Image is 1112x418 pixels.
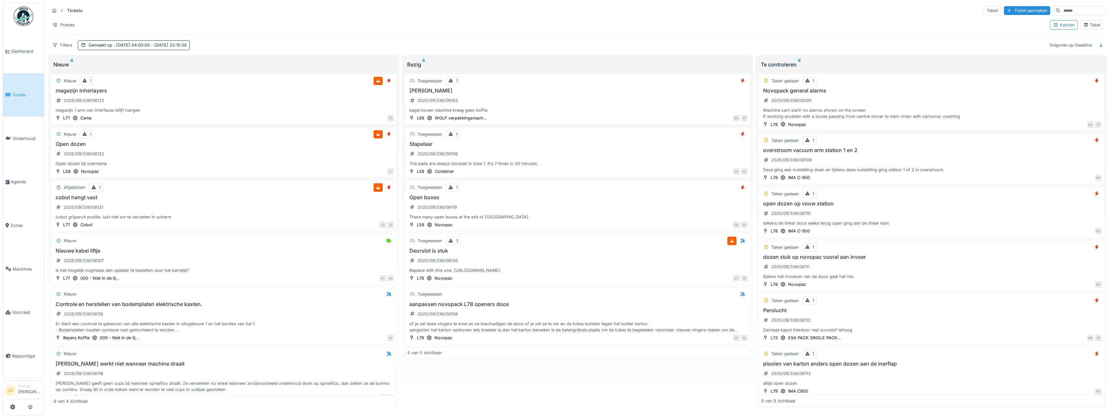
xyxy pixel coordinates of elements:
div: L68 [417,115,424,121]
div: 2025/09/336/06118 [64,370,103,377]
div: Novopac [788,281,806,287]
div: Beyers Koffie [63,335,89,341]
div: 3 [456,238,459,244]
div: KV [733,275,740,282]
div: Nieuw [53,61,394,68]
div: L78 [771,281,778,287]
div: Te controleren [761,61,1102,68]
div: Taken gedaan [771,298,799,304]
div: 9 van 9 zichtbaar [761,398,796,404]
div: IMA C-900 [788,174,810,181]
div: 2025/09/336/06110 [771,210,811,216]
div: Tabel [1083,22,1100,28]
div: Novopac [434,335,452,341]
h3: magazijn inherlayers [54,88,394,94]
div: Nieuw [64,238,76,244]
div: LL [387,168,394,175]
div: Kanban [1053,22,1075,28]
div: Toegewezen [418,78,442,84]
h3: Stapelaar [407,141,748,147]
div: Is het mogelijk nogmaals een oplader te bestellen voor het karretje? [54,267,394,273]
div: altijd open dozen [761,380,1101,386]
div: JD [387,394,394,401]
div: Darmpje kapot hierdoor rest zuurstof tehoog [761,327,1101,333]
div: 1 [813,351,814,357]
h3: Open dozen [54,141,394,147]
div: Taken [984,6,1001,15]
div: IMA C900 [788,388,808,394]
div: 2025/09/336/06105 [771,97,812,104]
div: MG [1087,335,1094,341]
div: tijdens het invoeren van de doos gaat het mis [761,273,1101,280]
a: Tickets [3,73,44,117]
div: PS [1095,121,1102,128]
div: SV [387,335,394,341]
h3: Perslucht [761,307,1101,313]
div: L77 [63,275,70,281]
div: CK [733,168,740,175]
div: TC [387,115,394,121]
div: L77 [63,115,70,121]
div: L82 [63,394,71,400]
a: Zones [3,204,44,247]
h3: Novopack general alarms [761,88,1101,94]
div: 1 [813,78,814,84]
div: Afgesloten [64,184,85,190]
div: Toegewezen [418,291,442,297]
h3: plooien van karton anders open dozen aan de inerflap [761,361,1101,367]
span: Agenda [11,179,41,185]
div: cobot grijperuit positie. lukt niet om te verzetten in scherm [54,214,394,220]
div: Deze ging een nulstelling doen en tijdens deze nulstelling ging station 1 of 2 in overstroom. [761,167,1101,173]
div: KV [379,275,386,282]
div: Novopac [81,168,99,174]
div: NV [1095,281,1102,288]
div: [PERSON_NAME] geeft geen cups bij wanneer spreafico draait. Ze verwerken nu enkel wanneer ze bijv... [54,380,394,393]
span: Tickets [12,92,41,98]
div: PS [741,335,748,341]
div: 6 van 4 zichtbaar [54,398,88,404]
div: PS [741,168,748,175]
h3: overstroom vacuum arm station 1 en 2 [761,147,1101,153]
div: 2025/09/336/06116 [64,311,103,317]
div: PS [741,222,748,228]
div: WOLF verpakkingsmach... [435,115,487,121]
a: Voorraad [3,291,44,334]
div: ESA PACK SINGLE PACK... [788,335,841,341]
div: L79 [771,388,778,394]
div: 2025/09/336/06103 [418,97,458,104]
span: Zones [10,222,41,229]
div: Taken gedaan [771,351,799,357]
a: Dashboard [3,30,44,73]
div: Nieuw [64,351,76,357]
h3: [PERSON_NAME] [407,88,748,94]
div: magazijn 1 arm van interfaces blijft hangen [54,107,394,113]
div: Filters [49,40,75,50]
div: telkens de linker doos welke terug open ging aan de linker kant [761,220,1101,226]
div: L78 [417,275,424,281]
span: Machines [13,266,41,272]
div: JD [387,222,394,228]
div: 2025/09/336/06106 [418,151,458,157]
div: CK [733,222,740,228]
div: L78 [417,335,424,341]
div: L58 [417,222,424,228]
div: 2025/09/336/06119 [418,204,457,210]
div: L78 [771,121,778,128]
a: Rapportage [3,334,44,378]
div: NV [1095,388,1102,395]
h3: Nieuwe kabel liftje [54,248,394,254]
div: 1 [813,244,814,250]
div: Cobot [80,222,92,228]
div: L77 [63,222,70,228]
div: L58 [63,168,71,174]
a: JV Manager[PERSON_NAME] [6,383,41,399]
div: Thé pads are always blocked in tube 1. It's 7 times in 20 minutes. [407,160,748,167]
span: Rapportage [12,353,41,359]
div: kegel boven machine kreeg geen koffie [407,107,748,113]
div: 2025/09/336/06121 [64,204,103,210]
div: Nieuw [64,291,76,297]
div: 1 [456,131,458,137]
div: Bonino [81,394,95,400]
div: Open dozen bij overname [54,160,394,167]
div: NV [733,335,740,341]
